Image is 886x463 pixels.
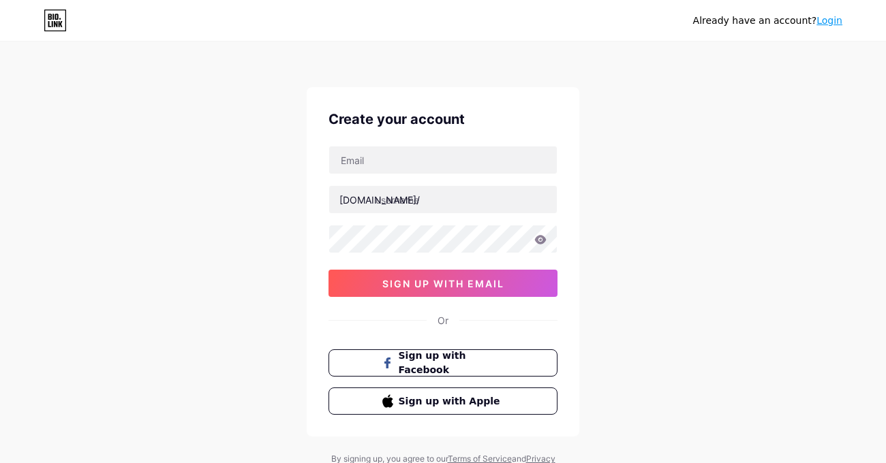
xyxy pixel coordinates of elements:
button: Sign up with Apple [329,387,557,415]
span: Sign up with Facebook [399,349,504,377]
div: Or [438,313,448,328]
button: Sign up with Facebook [329,349,557,377]
div: Create your account [329,109,557,129]
input: Email [329,146,557,174]
a: Login [816,15,842,26]
input: username [329,186,557,213]
div: [DOMAIN_NAME]/ [339,193,420,207]
span: sign up with email [382,278,504,289]
div: Already have an account? [693,14,842,28]
button: sign up with email [329,270,557,297]
span: Sign up with Apple [399,394,504,409]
